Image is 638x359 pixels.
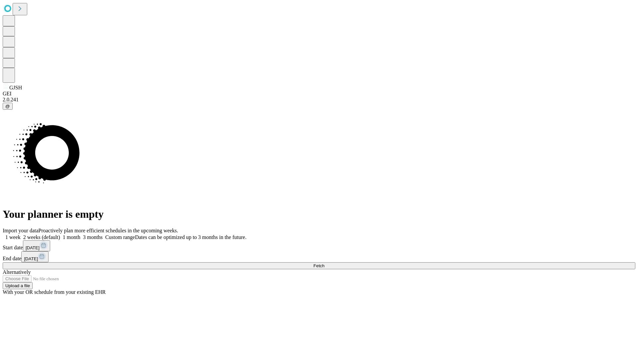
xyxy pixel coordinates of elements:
span: Proactively plan more efficient schedules in the upcoming weeks. [39,228,178,233]
span: 1 month [63,234,80,240]
span: 2 weeks (default) [23,234,60,240]
span: Alternatively [3,269,31,275]
span: With your OR schedule from your existing EHR [3,289,106,295]
span: GJSH [9,85,22,90]
button: @ [3,103,13,110]
div: End date [3,251,635,262]
span: 1 week [5,234,21,240]
button: [DATE] [21,251,49,262]
div: GEI [3,91,635,97]
h1: Your planner is empty [3,208,635,220]
span: Dates can be optimized up to 3 months in the future. [135,234,246,240]
span: [DATE] [24,256,38,261]
span: Custom range [105,234,135,240]
div: 2.0.241 [3,97,635,103]
span: Fetch [313,263,324,268]
span: [DATE] [26,245,40,250]
button: Fetch [3,262,635,269]
span: Import your data [3,228,39,233]
span: 3 months [83,234,103,240]
div: Start date [3,240,635,251]
button: Upload a file [3,282,33,289]
button: [DATE] [23,240,50,251]
span: @ [5,104,10,109]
